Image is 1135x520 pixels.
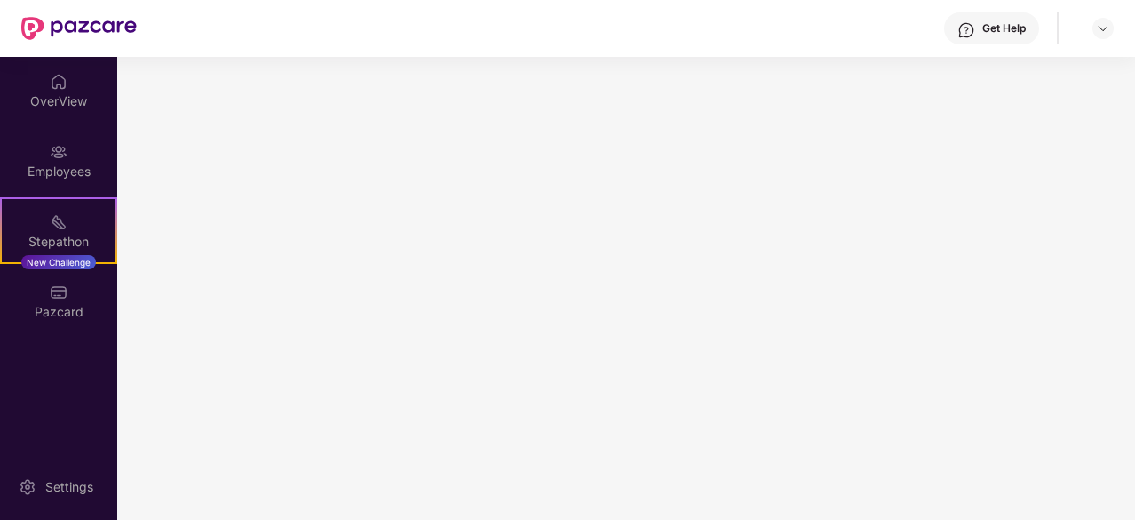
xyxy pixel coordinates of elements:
[50,143,67,161] img: svg+xml;base64,PHN2ZyBpZD0iRW1wbG95ZWVzIiB4bWxucz0iaHR0cDovL3d3dy53My5vcmcvMjAwMC9zdmciIHdpZHRoPS...
[1096,21,1110,36] img: svg+xml;base64,PHN2ZyBpZD0iRHJvcGRvd24tMzJ4MzIiIHhtbG5zPSJodHRwOi8vd3d3LnczLm9yZy8yMDAwL3N2ZyIgd2...
[19,478,36,496] img: svg+xml;base64,PHN2ZyBpZD0iU2V0dGluZy0yMHgyMCIgeG1sbnM9Imh0dHA6Ly93d3cudzMub3JnLzIwMDAvc3ZnIiB3aW...
[2,233,115,251] div: Stepathon
[957,21,975,39] img: svg+xml;base64,PHN2ZyBpZD0iSGVscC0zMngzMiIgeG1sbnM9Imh0dHA6Ly93d3cudzMub3JnLzIwMDAvc3ZnIiB3aWR0aD...
[21,255,96,269] div: New Challenge
[50,284,67,301] img: svg+xml;base64,PHN2ZyBpZD0iUGF6Y2FyZCIgeG1sbnM9Imh0dHA6Ly93d3cudzMub3JnLzIwMDAvc3ZnIiB3aWR0aD0iMj...
[40,478,99,496] div: Settings
[21,17,137,40] img: New Pazcare Logo
[50,73,67,91] img: svg+xml;base64,PHN2ZyBpZD0iSG9tZSIgeG1sbnM9Imh0dHA6Ly93d3cudzMub3JnLzIwMDAvc3ZnIiB3aWR0aD0iMjAiIG...
[50,213,67,231] img: svg+xml;base64,PHN2ZyB4bWxucz0iaHR0cDovL3d3dy53My5vcmcvMjAwMC9zdmciIHdpZHRoPSIyMSIgaGVpZ2h0PSIyMC...
[982,21,1026,36] div: Get Help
